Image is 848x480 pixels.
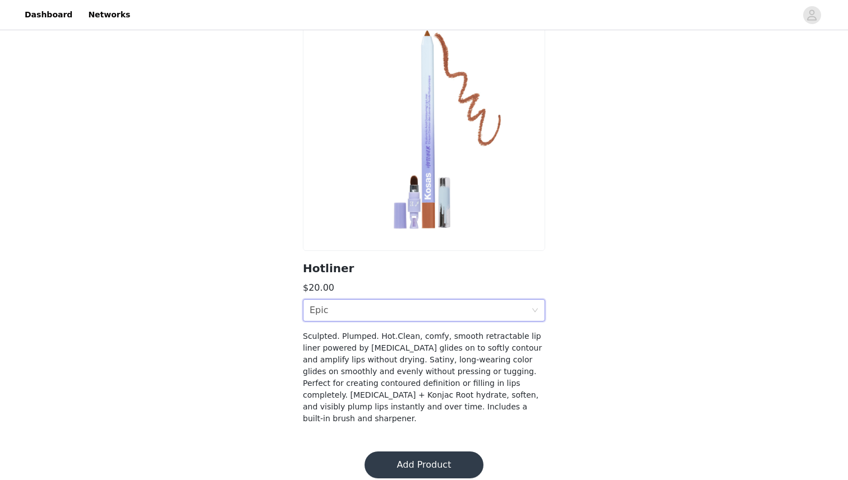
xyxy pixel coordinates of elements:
[303,330,545,425] h4: Sculpted. Plumped. Hot.Clean, comfy, smooth retractable lip liner powered by [MEDICAL_DATA] glide...
[18,2,79,27] a: Dashboard
[310,300,329,321] div: Epic
[303,10,545,250] img: product variant image
[303,281,545,295] h3: $20.00
[532,307,538,315] i: icon: down
[806,6,817,24] div: avatar
[303,260,545,277] h2: Hotliner
[365,451,483,478] button: Add Product
[81,2,137,27] a: Networks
